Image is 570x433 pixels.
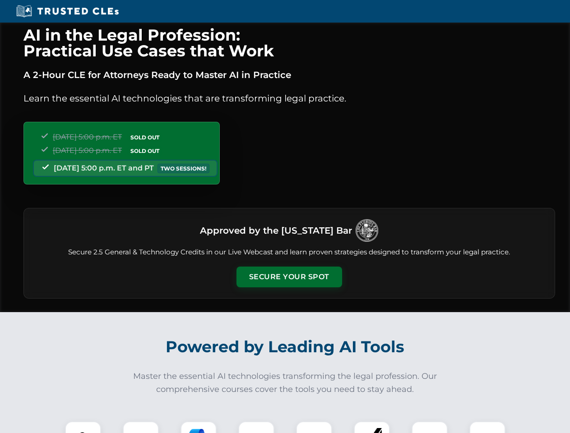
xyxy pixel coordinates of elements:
span: SOLD OUT [127,133,162,142]
span: [DATE] 5:00 p.m. ET [53,133,122,141]
img: Trusted CLEs [14,5,121,18]
h2: Powered by Leading AI Tools [35,331,535,363]
img: Logo [356,219,378,242]
h1: AI in the Legal Profession: Practical Use Cases that Work [23,27,555,59]
h3: Approved by the [US_STATE] Bar [200,222,352,239]
p: Master the essential AI technologies transforming the legal profession. Our comprehensive courses... [127,370,443,396]
p: Secure 2.5 General & Technology Credits in our Live Webcast and learn proven strategies designed ... [35,247,544,258]
span: [DATE] 5:00 p.m. ET [53,146,122,155]
p: Learn the essential AI technologies that are transforming legal practice. [23,91,555,106]
span: SOLD OUT [127,146,162,156]
p: A 2-Hour CLE for Attorneys Ready to Master AI in Practice [23,68,555,82]
button: Secure Your Spot [236,267,342,287]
